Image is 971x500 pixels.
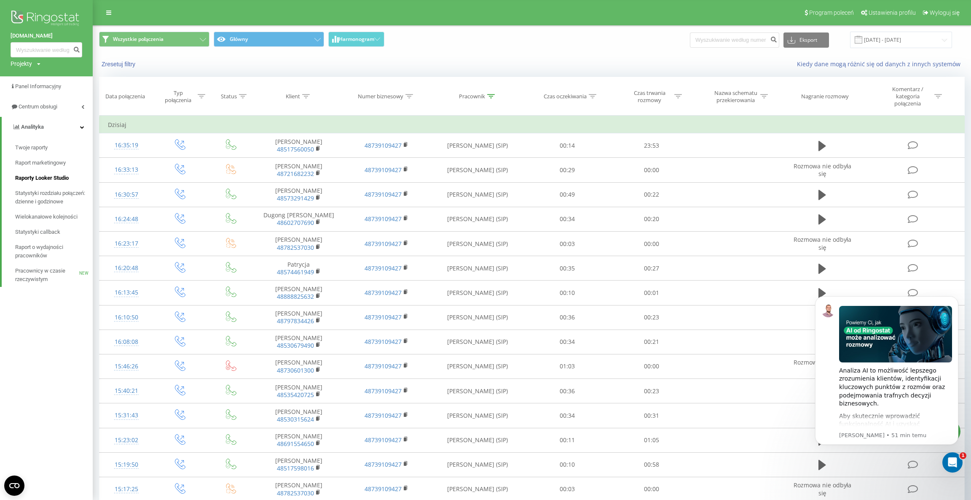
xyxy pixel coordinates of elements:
td: [PERSON_NAME] (SIP) [430,281,525,305]
button: Wszystkie połączenia [99,32,209,47]
a: 48888825632 [277,292,314,300]
div: Pracownik [459,93,485,100]
td: Dugong [PERSON_NAME] [255,207,342,231]
td: 00:20 [609,207,694,231]
a: Raport marketingowy [15,155,93,170]
span: Rozmowa nie odbyła się [794,358,851,374]
td: 00:23 [609,305,694,330]
a: 48782537030 [277,243,314,251]
td: 00:23 [609,379,694,403]
button: Główny [214,32,324,47]
td: 00:35 [525,256,609,281]
a: 48739109427 [365,215,402,223]
a: 48739109427 [365,362,402,370]
div: Nazwa schematu przekierowania [713,89,758,104]
td: 00:49 [525,182,609,207]
td: 00:36 [525,379,609,403]
div: Numer biznesowy [358,93,403,100]
div: Projekty [11,59,32,68]
td: [PERSON_NAME] (SIP) [430,354,525,378]
a: 48739109427 [365,338,402,346]
input: Wyszukiwanie według numeru [690,32,779,48]
input: Wyszukiwanie według numeru [11,42,82,57]
a: 48517560050 [277,145,314,153]
td: 00:11 [525,428,609,452]
a: 48573291429 [277,194,314,202]
span: Ustawienia profilu [869,9,916,16]
a: Statystyki callback [15,224,93,240]
a: Twoje raporty [15,140,93,155]
td: [PERSON_NAME] (SIP) [430,379,525,403]
td: 00:00 [609,232,694,256]
td: 00:34 [525,330,609,354]
a: Pracownicy w czasie rzeczywistymNEW [15,263,93,287]
a: 48739109427 [365,141,402,149]
a: Raporty Looker Studio [15,170,93,186]
span: Wielokanałowe kolejności [15,213,78,221]
td: 00:22 [609,182,694,207]
td: 00:31 [609,403,694,428]
div: 15:19:50 [108,457,145,473]
td: [PERSON_NAME] [255,281,342,305]
a: 48739109427 [365,240,402,248]
a: [DOMAIN_NAME] [11,32,82,40]
div: 16:20:48 [108,260,145,276]
span: Raport o wydajności pracowników [15,243,89,260]
span: Twoje raporty [15,143,48,152]
div: Typ połączenia [161,89,196,104]
a: 48530679490 [277,341,314,349]
a: Analityka [2,117,93,137]
td: [PERSON_NAME] [255,379,342,403]
button: Eksport [783,32,829,48]
div: Komentarz / kategoria połączenia [883,86,932,107]
span: Panel Informacyjny [15,83,61,89]
a: Raport o wydajności pracowników [15,240,93,263]
td: 00:10 [525,281,609,305]
div: Status [221,93,237,100]
span: Statystyki rozdziału połączeń: dzienne i godzinowe [15,189,89,206]
td: [PERSON_NAME] (SIP) [430,305,525,330]
td: [PERSON_NAME] (SIP) [430,428,525,452]
div: 15:17:25 [108,481,145,497]
a: 48721682232 [277,170,314,178]
iframe: Intercom live chat [942,452,963,473]
a: Kiedy dane mogą różnić się od danych z innych systemów [797,60,965,68]
div: 16:35:19 [108,137,145,154]
a: 48517598016 [277,464,314,472]
span: Wszystkie połączenia [113,36,164,43]
button: Harmonogram [328,32,384,47]
a: Statystyki rozdziału połączeń: dzienne i godzinowe [15,186,93,209]
a: 48691554650 [277,440,314,448]
iframe: Intercom notifications wiadomość [802,284,971,477]
img: Ringostat logo [11,8,82,30]
a: 48739109427 [365,264,402,272]
a: Wielokanałowe kolejności [15,209,93,224]
td: [PERSON_NAME] [255,330,342,354]
span: Statystyki callback [15,228,60,236]
a: 48739109427 [365,166,402,174]
td: 00:21 [609,330,694,354]
div: Klient [286,93,300,100]
td: 00:03 [525,232,609,256]
span: Program poleceń [809,9,854,16]
a: 48739109427 [365,411,402,419]
td: [PERSON_NAME] (SIP) [430,330,525,354]
div: Czas trwania rozmowy [627,89,672,104]
button: Open CMP widget [4,476,24,496]
span: Centrum obsługi [19,103,57,110]
a: 48574461949 [277,268,314,276]
td: 00:34 [525,403,609,428]
span: Rozmowa nie odbyła się [794,235,851,251]
td: [PERSON_NAME] (SIP) [430,256,525,281]
a: 48739109427 [365,460,402,468]
span: 1 [960,452,966,459]
td: 00:36 [525,305,609,330]
a: 48797834426 [277,317,314,325]
td: 00:34 [525,207,609,231]
div: 16:33:13 [108,162,145,178]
